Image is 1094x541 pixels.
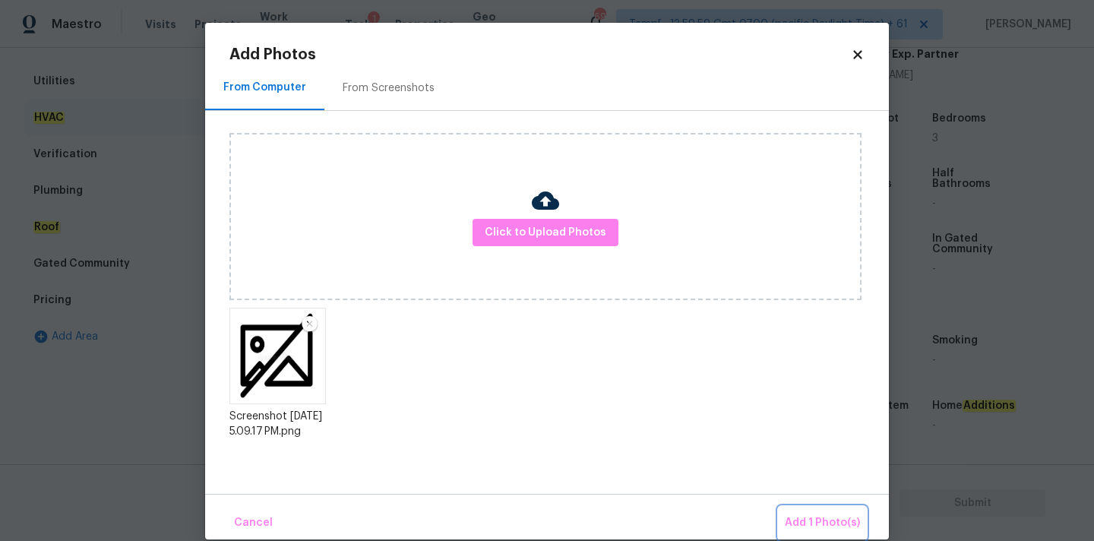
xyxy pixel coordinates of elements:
span: Add 1 Photo(s) [785,514,860,533]
div: Screenshot [DATE] 5.09.17 PM.png [229,409,326,439]
button: Add 1 Photo(s) [779,507,866,539]
span: Click to Upload Photos [485,223,606,242]
img: Cloud Upload Icon [532,187,559,214]
button: Cancel [228,507,279,539]
h2: Add Photos [229,47,851,62]
button: Click to Upload Photos [473,219,618,247]
div: From Screenshots [343,81,435,96]
span: Cancel [234,514,273,533]
div: From Computer [223,80,306,95]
